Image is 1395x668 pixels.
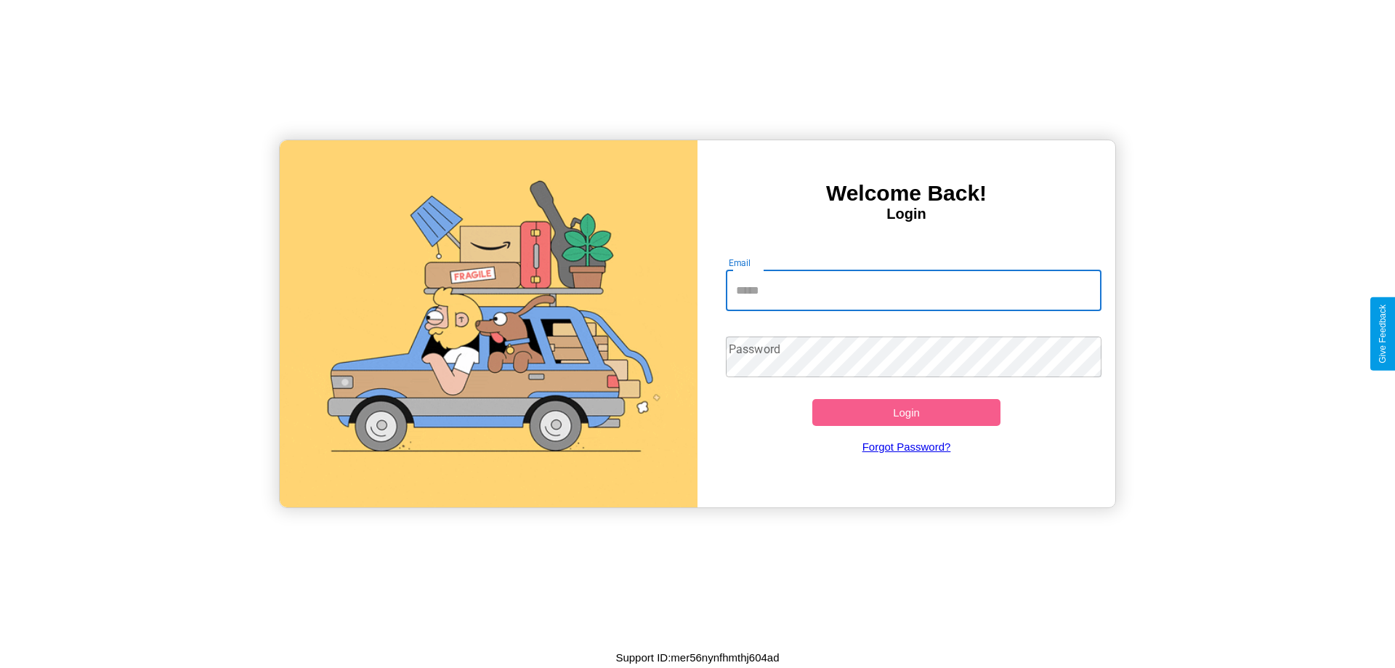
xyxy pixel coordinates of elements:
[729,257,751,269] label: Email
[697,206,1115,222] h4: Login
[615,648,779,667] p: Support ID: mer56nynfhmthj604ad
[812,399,1000,426] button: Login
[719,426,1095,467] a: Forgot Password?
[1378,305,1388,363] div: Give Feedback
[697,181,1115,206] h3: Welcome Back!
[280,140,697,507] img: gif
